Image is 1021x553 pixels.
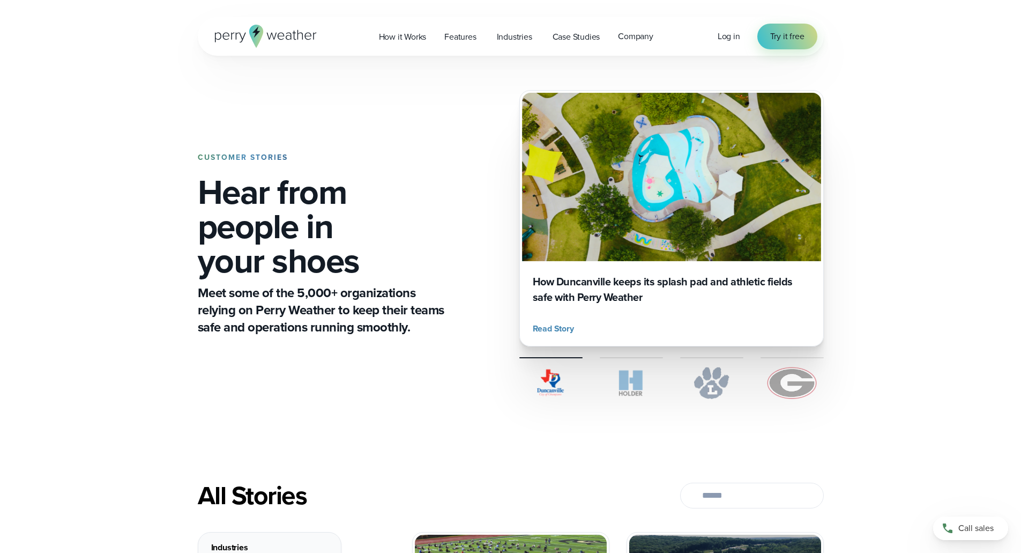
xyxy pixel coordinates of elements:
[600,367,663,399] img: Holder.svg
[370,26,436,48] a: How it Works
[519,367,583,399] img: City of Duncanville Logo
[533,274,810,305] h3: How Duncanville keeps its splash pad and athletic fields safe with Perry Weather
[553,31,600,43] span: Case Studies
[958,522,994,535] span: Call sales
[198,284,449,336] p: Meet some of the 5,000+ organizations relying on Perry Weather to keep their teams safe and opera...
[198,152,288,163] strong: CUSTOMER STORIES
[198,175,449,278] h1: Hear from people in your shoes
[533,322,578,335] button: Read Story
[933,517,1008,540] a: Call sales
[757,24,817,49] a: Try it free
[198,481,609,511] div: All Stories
[718,30,740,42] span: Log in
[497,31,532,43] span: Industries
[444,31,476,43] span: Features
[522,93,821,261] img: Duncanville Splash Pad
[718,30,740,43] a: Log in
[519,90,824,346] div: 1 of 4
[770,30,804,43] span: Try it free
[379,31,427,43] span: How it Works
[519,90,824,346] a: Duncanville Splash Pad How Duncanville keeps its splash pad and athletic fields safe with Perry W...
[519,90,824,346] div: slideshow
[618,30,653,43] span: Company
[533,322,574,335] span: Read Story
[543,26,609,48] a: Case Studies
